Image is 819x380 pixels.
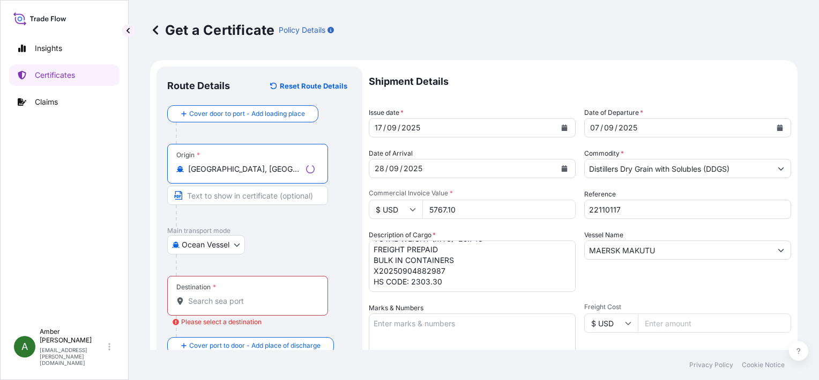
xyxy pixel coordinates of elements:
p: Reset Route Details [280,81,347,91]
button: Calendar [556,160,573,177]
p: Shipment Details [369,67,791,97]
span: Cover port to door - Add place of discharge [189,340,321,351]
div: Loading [306,165,315,173]
span: Date of Arrival [369,148,413,159]
div: year, [400,121,421,134]
p: Route Details [167,79,230,92]
p: [EMAIL_ADDRESS][PERSON_NAME][DOMAIN_NAME] [40,347,106,366]
p: Amber [PERSON_NAME] [40,327,106,345]
button: Calendar [556,119,573,136]
p: Get a Certificate [150,21,274,39]
input: Origin [188,164,302,174]
input: Destination [188,296,315,306]
span: Ocean Vessel [182,239,229,250]
button: Reset Route Details [265,77,352,94]
button: Select transport [167,235,245,254]
a: Certificates [9,64,120,86]
div: day, [374,162,385,175]
div: Please select a destination [173,317,262,327]
p: Certificates [35,70,75,81]
label: Description of Cargo [369,230,436,240]
button: Calendar [771,119,788,136]
div: month, [388,162,400,175]
span: Date of Departure [584,107,643,118]
p: Policy Details [279,25,325,35]
a: Claims [9,91,120,113]
div: / [600,121,603,134]
div: / [615,121,617,134]
div: month, [386,121,398,134]
p: Main transport mode [167,226,352,235]
div: year, [403,162,423,175]
div: Destination [176,283,216,291]
button: Show suggestions [771,240,791,260]
label: Commodity [584,148,624,159]
div: year, [617,121,638,134]
span: Freight Cost [584,303,791,311]
label: Marks & Numbers [369,303,423,313]
div: / [383,121,386,134]
input: Text to appear on certificate [167,186,328,205]
span: Commercial Invoice Value [369,189,576,198]
div: month, [603,121,615,134]
a: Insights [9,38,120,59]
p: Insights [35,43,62,54]
input: Type to search commodity [585,159,771,178]
button: Cover door to port - Add loading place [167,105,318,122]
input: Enter amount [422,200,576,219]
a: Cookie Notice [742,361,785,369]
div: / [400,162,403,175]
span: Issue date [369,107,404,118]
a: Privacy Policy [689,361,733,369]
label: Reference [584,189,616,200]
span: A [21,341,28,352]
div: Origin [176,151,200,159]
p: Claims [35,97,58,107]
div: day, [589,121,600,134]
button: Cover port to door - Add place of discharge [167,337,334,354]
input: Type to search vessel name or IMO [585,240,771,260]
span: Cover door to port - Add loading place [189,108,305,119]
div: day, [374,121,383,134]
div: / [398,121,400,134]
div: / [385,162,388,175]
input: Enter booking reference [584,200,791,219]
label: Vessel Name [584,230,623,240]
input: Enter amount [638,313,791,333]
button: Show suggestions [771,159,791,178]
